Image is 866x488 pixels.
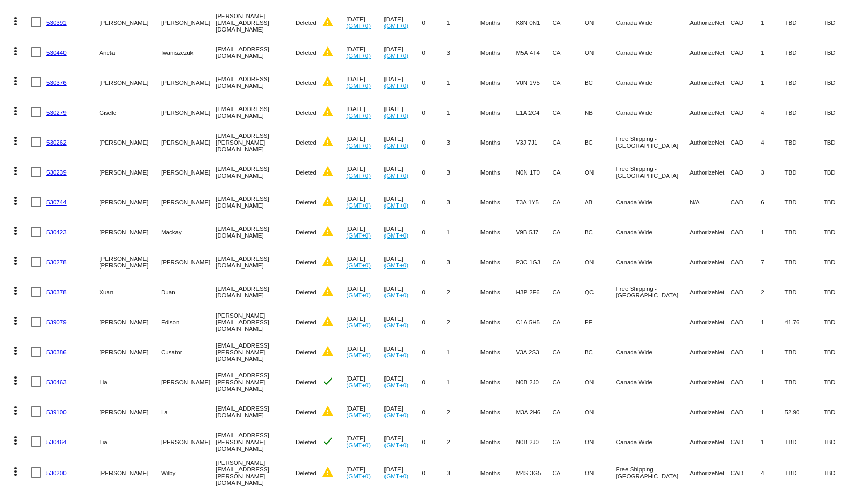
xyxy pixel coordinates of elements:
[585,217,616,247] mat-cell: BC
[552,307,584,337] mat-cell: CA
[99,307,161,337] mat-cell: [PERSON_NAME]
[616,247,690,277] mat-cell: Canada Wide
[516,187,553,217] mat-cell: T3A 1Y5
[216,157,296,187] mat-cell: [EMAIL_ADDRESS][DOMAIN_NAME]
[46,19,67,26] a: 530391
[689,277,730,307] mat-cell: AuthorizeNet
[731,217,761,247] mat-cell: CAD
[689,67,730,97] mat-cell: AuthorizeNet
[784,397,823,427] mat-cell: 52.90
[346,262,371,269] a: (GMT+0)
[689,97,730,127] mat-cell: AuthorizeNet
[161,37,216,67] mat-cell: Iwaniszczuk
[761,67,784,97] mat-cell: 1
[480,397,516,427] mat-cell: Months
[731,37,761,67] mat-cell: CAD
[422,367,447,397] mat-cell: 0
[346,247,384,277] mat-cell: [DATE]
[731,397,761,427] mat-cell: CAD
[384,157,422,187] mat-cell: [DATE]
[516,97,553,127] mat-cell: E1A 2C4
[346,52,371,59] a: (GMT+0)
[516,127,553,157] mat-cell: V3J 7J1
[824,127,861,157] mat-cell: TBD
[447,277,480,307] mat-cell: 2
[447,7,480,37] mat-cell: 1
[616,7,690,37] mat-cell: Canada Wide
[384,397,422,427] mat-cell: [DATE]
[761,307,784,337] mat-cell: 1
[824,247,861,277] mat-cell: TBD
[161,97,216,127] mat-cell: [PERSON_NAME]
[552,37,584,67] mat-cell: CA
[480,37,516,67] mat-cell: Months
[216,97,296,127] mat-cell: [EMAIL_ADDRESS][DOMAIN_NAME]
[731,307,761,337] mat-cell: CAD
[384,337,422,367] mat-cell: [DATE]
[784,67,823,97] mat-cell: TBD
[99,67,161,97] mat-cell: [PERSON_NAME]
[761,127,784,157] mat-cell: 4
[346,352,371,358] a: (GMT+0)
[480,427,516,456] mat-cell: Months
[346,37,384,67] mat-cell: [DATE]
[731,247,761,277] mat-cell: CAD
[824,97,861,127] mat-cell: TBD
[9,255,22,267] mat-icon: more_vert
[585,397,616,427] mat-cell: ON
[346,367,384,397] mat-cell: [DATE]
[447,67,480,97] mat-cell: 1
[384,37,422,67] mat-cell: [DATE]
[346,382,371,388] a: (GMT+0)
[784,37,823,67] mat-cell: TBD
[585,97,616,127] mat-cell: NB
[824,367,861,397] mat-cell: TBD
[46,199,67,206] a: 530744
[731,157,761,187] mat-cell: CAD
[346,337,384,367] mat-cell: [DATE]
[422,397,447,427] mat-cell: 0
[422,187,447,217] mat-cell: 0
[824,67,861,97] mat-cell: TBD
[784,97,823,127] mat-cell: TBD
[161,247,216,277] mat-cell: [PERSON_NAME]
[552,127,584,157] mat-cell: CA
[616,277,690,307] mat-cell: Free Shipping - [GEOGRAPHIC_DATA]
[384,97,422,127] mat-cell: [DATE]
[616,187,690,217] mat-cell: Canada Wide
[585,67,616,97] mat-cell: BC
[480,217,516,247] mat-cell: Months
[384,52,408,59] a: (GMT+0)
[731,187,761,217] mat-cell: CAD
[46,289,67,295] a: 530378
[585,247,616,277] mat-cell: ON
[784,307,823,337] mat-cell: 41.76
[346,127,384,157] mat-cell: [DATE]
[731,97,761,127] mat-cell: CAD
[161,337,216,367] mat-cell: Cusator
[346,22,371,29] a: (GMT+0)
[216,217,296,247] mat-cell: [EMAIL_ADDRESS][DOMAIN_NAME]
[46,319,67,325] a: 539079
[346,397,384,427] mat-cell: [DATE]
[46,49,67,56] a: 530440
[731,67,761,97] mat-cell: CAD
[161,367,216,397] mat-cell: [PERSON_NAME]
[422,247,447,277] mat-cell: 0
[46,408,67,415] a: 539100
[689,247,730,277] mat-cell: AuthorizeNet
[384,142,408,149] a: (GMT+0)
[216,307,296,337] mat-cell: [PERSON_NAME][EMAIL_ADDRESS][DOMAIN_NAME]
[480,337,516,367] mat-cell: Months
[422,67,447,97] mat-cell: 0
[689,337,730,367] mat-cell: AuthorizeNet
[161,307,216,337] mat-cell: Edison
[99,37,161,67] mat-cell: Aneta
[689,187,730,217] mat-cell: N/A
[384,322,408,328] a: (GMT+0)
[46,139,67,146] a: 530262
[161,7,216,37] mat-cell: [PERSON_NAME]
[480,277,516,307] mat-cell: Months
[516,67,553,97] mat-cell: V0N 1V5
[9,75,22,87] mat-icon: more_vert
